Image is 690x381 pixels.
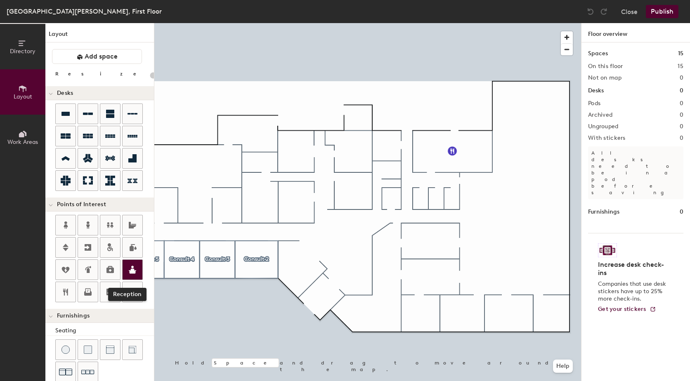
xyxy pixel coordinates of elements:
[61,346,70,354] img: Stool
[588,146,683,199] p: All desks need to be in a pod before saving
[586,7,595,16] img: Undo
[57,313,90,319] span: Furnishings
[588,207,619,216] h1: Furnishings
[588,63,623,70] h2: On this floor
[678,63,683,70] h2: 15
[588,100,600,107] h2: Pods
[55,339,76,360] button: Stool
[57,90,73,96] span: Desks
[588,123,619,130] h2: Ungrouped
[598,306,656,313] a: Get your stickers
[57,201,106,208] span: Points of Interest
[588,75,621,81] h2: Not on map
[678,49,683,58] h1: 15
[85,52,118,61] span: Add space
[680,207,683,216] h1: 0
[122,259,143,280] button: Reception
[7,6,162,16] div: [GEOGRAPHIC_DATA][PERSON_NAME], First Floor
[598,306,646,313] span: Get your stickers
[81,366,95,379] img: Couch (x3)
[588,86,604,95] h1: Desks
[646,5,678,18] button: Publish
[588,112,612,118] h2: Archived
[7,139,38,146] span: Work Areas
[55,71,147,77] div: Resize
[598,243,617,257] img: Sticker logo
[588,135,626,141] h2: With stickers
[45,30,154,42] h1: Layout
[600,7,608,16] img: Redo
[680,100,683,107] h2: 0
[598,280,669,303] p: Companies that use desk stickers have up to 25% more check-ins.
[59,365,72,379] img: Couch (x2)
[52,49,142,64] button: Add space
[680,135,683,141] h2: 0
[598,261,669,277] h4: Increase desk check-ins
[78,339,98,360] button: Cushion
[84,346,92,354] img: Cushion
[55,326,154,335] div: Seating
[100,339,121,360] button: Couch (middle)
[106,346,114,354] img: Couch (middle)
[581,23,690,42] h1: Floor overview
[14,93,32,100] span: Layout
[680,123,683,130] h2: 0
[680,86,683,95] h1: 0
[10,48,35,55] span: Directory
[621,5,638,18] button: Close
[680,75,683,81] h2: 0
[680,112,683,118] h2: 0
[588,49,608,58] h1: Spaces
[122,339,143,360] button: Couch (corner)
[553,360,573,373] button: Help
[128,346,137,354] img: Couch (corner)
